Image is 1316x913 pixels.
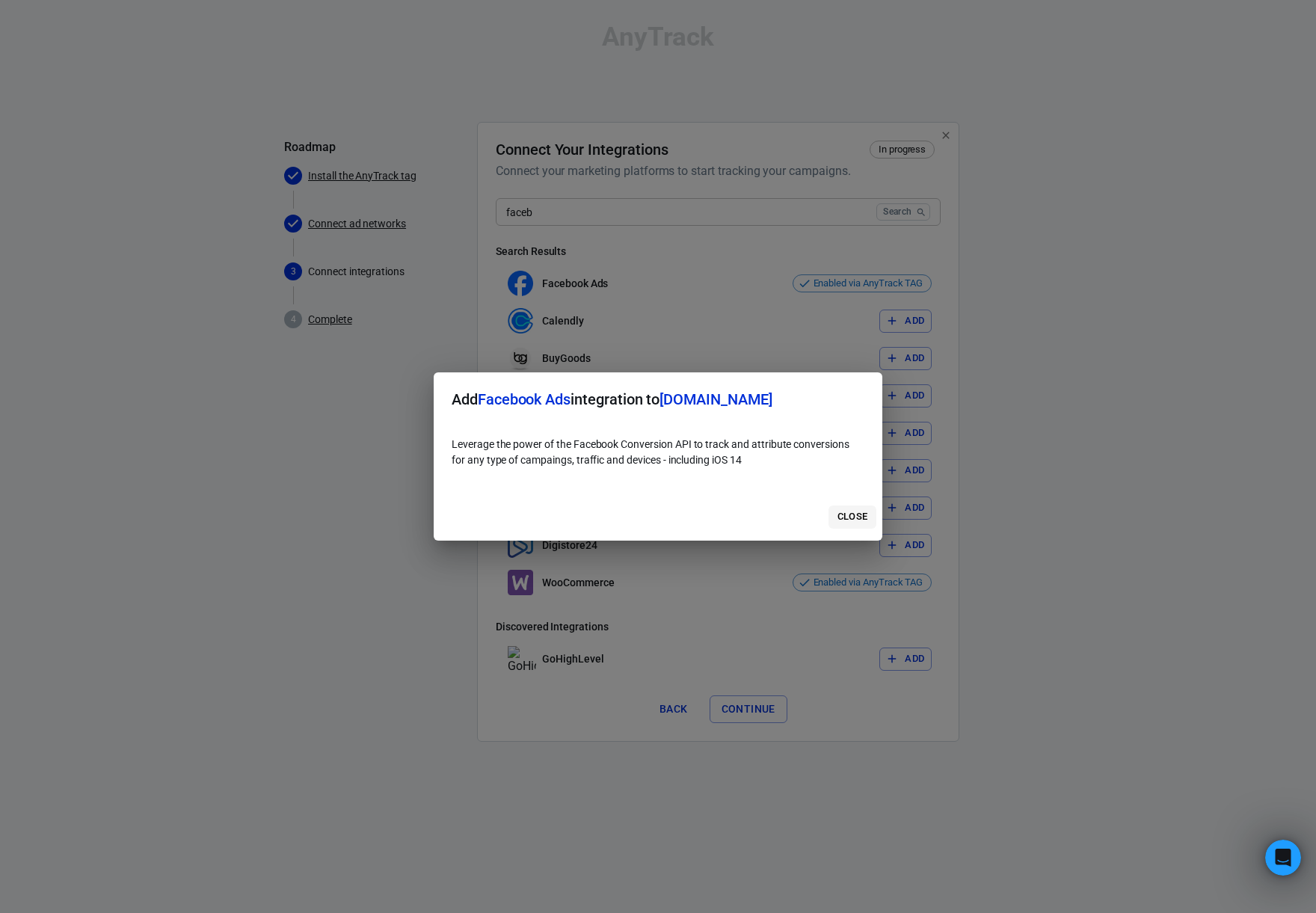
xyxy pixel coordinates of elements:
[452,437,864,468] p: Leverage the power of the Facebook Conversion API to track and attribute conversions for any type...
[659,390,772,408] span: [DOMAIN_NAME]
[1265,840,1301,876] iframe: Intercom live chat
[478,390,571,408] span: Facebook Ads
[434,372,882,426] h2: Add integration to
[828,505,876,529] button: Close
